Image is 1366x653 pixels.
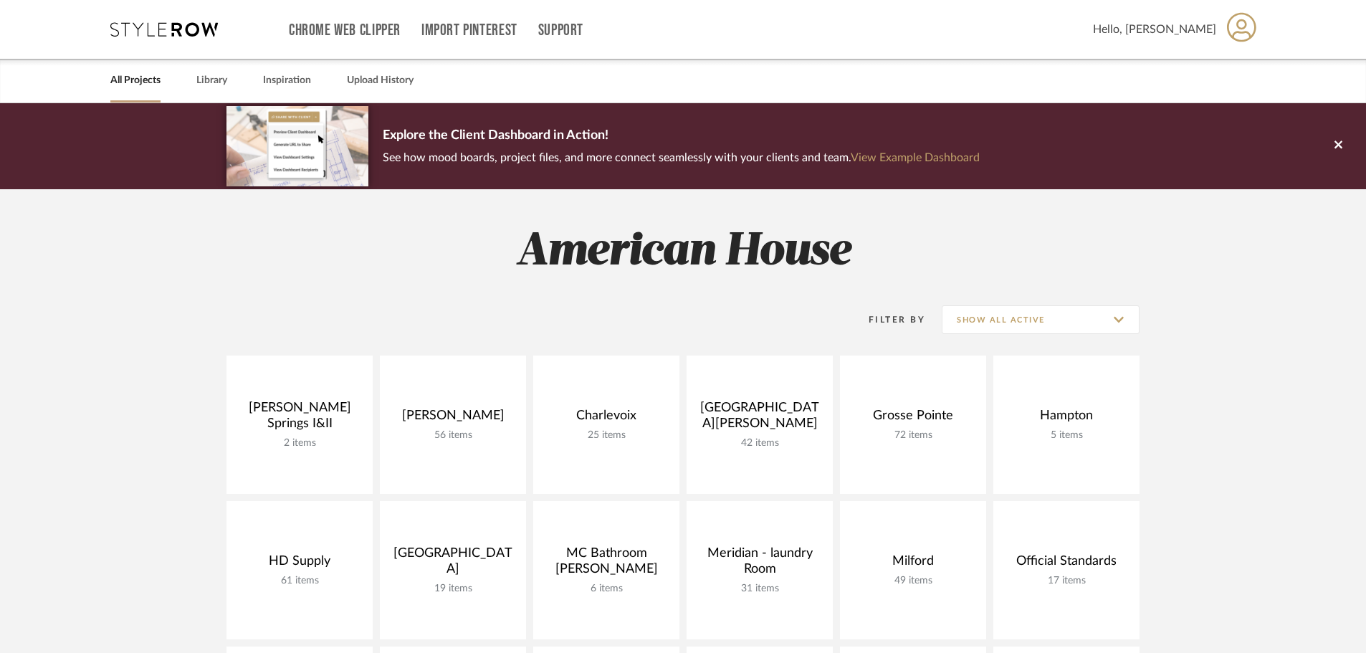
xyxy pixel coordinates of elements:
span: Hello, [PERSON_NAME] [1093,21,1216,38]
div: 31 items [698,583,821,595]
div: MC Bathroom [PERSON_NAME] [545,545,668,583]
a: Support [538,24,583,37]
a: Chrome Web Clipper [289,24,401,37]
a: All Projects [110,71,161,90]
div: 17 items [1005,575,1128,587]
img: d5d033c5-7b12-40c2-a960-1ecee1989c38.png [226,106,368,186]
div: Grosse Pointe [851,408,975,429]
div: 49 items [851,575,975,587]
div: [PERSON_NAME] Springs I&II [238,400,361,437]
a: View Example Dashboard [851,152,980,163]
h2: American House [167,225,1199,279]
div: Milford [851,553,975,575]
div: 19 items [391,583,515,595]
div: [GEOGRAPHIC_DATA][PERSON_NAME] [698,400,821,437]
div: 61 items [238,575,361,587]
div: 56 items [391,429,515,442]
div: 25 items [545,429,668,442]
div: 72 items [851,429,975,442]
div: Hampton [1005,408,1128,429]
div: 42 items [698,437,821,449]
a: Upload History [347,71,414,90]
div: [PERSON_NAME] [391,408,515,429]
div: Filter By [850,313,925,327]
div: 5 items [1005,429,1128,442]
div: Charlevoix [545,408,668,429]
div: [GEOGRAPHIC_DATA] [391,545,515,583]
div: 6 items [545,583,668,595]
a: Inspiration [263,71,311,90]
a: Library [196,71,227,90]
div: Official Standards [1005,553,1128,575]
div: 2 items [238,437,361,449]
p: See how mood boards, project files, and more connect seamlessly with your clients and team. [383,148,980,168]
div: HD Supply [238,553,361,575]
a: Import Pinterest [421,24,517,37]
p: Explore the Client Dashboard in Action! [383,125,980,148]
div: Meridian - laundry Room [698,545,821,583]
